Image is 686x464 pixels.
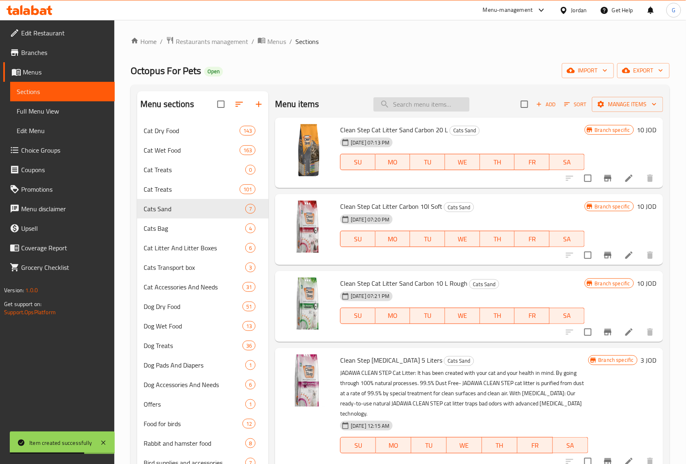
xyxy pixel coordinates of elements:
span: Edit Restaurant [21,28,108,38]
div: Dog Pads And Diapers [144,360,245,370]
span: G [672,6,675,15]
span: Sections [17,87,108,96]
span: Add item [533,98,559,111]
button: FR [515,308,550,324]
span: Dog Treats [144,341,243,350]
a: Edit menu item [624,173,634,183]
div: Jordan [571,6,587,15]
span: Promotions [21,184,108,194]
a: Support.OpsPlatform [4,307,56,317]
div: items [245,438,256,448]
img: Clean Step Cat Litter Sand Carbon 20 L [282,124,334,176]
span: MO [379,233,407,245]
span: Branches [21,48,108,57]
span: SU [344,310,372,322]
button: import [562,63,614,78]
span: Select section [516,96,533,113]
span: Food for birds [144,419,243,429]
div: Cats Bag4 [137,219,269,238]
span: FR [518,233,546,245]
a: Menu disclaimer [3,199,115,219]
span: Cats Sand [444,356,474,366]
span: FR [521,440,550,451]
span: TH [483,233,512,245]
button: SU [340,308,376,324]
button: Branch-specific-item [598,169,618,188]
span: Cats Sand [470,280,499,289]
button: delete [640,322,660,342]
div: Rabbit and hamster food [144,438,245,448]
a: Home [131,37,157,46]
div: items [245,223,256,233]
p: JADAWA CLEAN STEP Cat Litter: It has been created with your cat and your health in mind. By going... [340,368,588,419]
span: TH [485,440,514,451]
span: 36 [243,342,255,350]
span: Grocery Checklist [21,263,108,272]
span: Edit Menu [17,126,108,136]
img: Clean Step Cat Litter Sand Carbon 10 L Rough [282,278,334,330]
span: 1.0.0 [25,285,38,295]
button: MO [376,308,411,324]
li: / [251,37,254,46]
h6: 3 JOD [641,355,657,366]
span: SU [344,233,372,245]
span: 13 [243,322,255,330]
a: Edit menu item [624,250,634,260]
a: Coverage Report [3,238,115,258]
img: Clean Step Cat Litter Carbon 10l Soft [282,201,334,253]
span: Branch specific [595,356,637,364]
span: MO [379,310,407,322]
span: Cat Accessories And Needs [144,282,243,292]
span: FR [518,310,546,322]
span: 1 [246,401,255,408]
div: items [240,126,256,136]
a: Sections [10,82,115,101]
span: Version: [4,285,24,295]
div: Open [204,67,223,77]
span: Open [204,68,223,75]
span: Dog Wet Food [144,321,243,331]
div: items [245,399,256,409]
button: export [617,63,670,78]
div: Cat Accessories And Needs31 [137,277,269,297]
div: Cats Sand7 [137,199,269,219]
span: 12 [243,420,255,428]
span: Cats Transport box [144,263,245,272]
a: Menus [258,36,286,47]
a: Edit menu item [624,327,634,337]
span: 7 [246,205,255,213]
span: Cat Litter And Litter Boxes [144,243,245,253]
span: Add [535,100,557,109]
a: Edit Menu [10,121,115,140]
span: [DATE] 07:13 PM [347,139,393,147]
span: Dog Accessories And Needs [144,380,245,390]
span: Cats Sand [444,203,474,212]
span: Cat Wet Food [144,145,240,155]
span: Octopus For Pets [131,61,201,80]
h2: Menu sections [140,98,194,110]
span: Menu disclaimer [21,204,108,214]
span: Clean Step Cat Litter Sand Carbon 20 L [340,124,448,136]
span: TH [483,156,512,168]
div: Dog Accessories And Needs6 [137,375,269,394]
span: Clean Step [MEDICAL_DATA] 5 Liters [340,354,442,366]
button: delete [640,169,660,188]
span: SA [553,233,581,245]
div: Cats Bag [144,223,245,233]
a: Full Menu View [10,101,115,121]
div: Cat Wet Food163 [137,140,269,160]
button: MO [376,231,411,247]
button: SA [550,231,585,247]
div: Dog Wet Food13 [137,316,269,336]
span: WE [448,310,477,322]
span: Select to update [579,170,596,187]
span: 0 [246,166,255,174]
span: TU [415,440,443,451]
li: / [160,37,163,46]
